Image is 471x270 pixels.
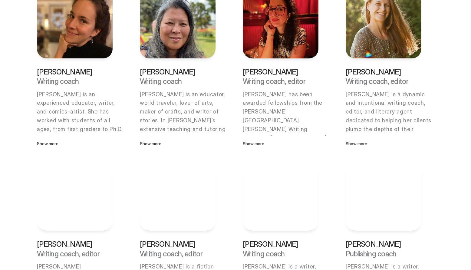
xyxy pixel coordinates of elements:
p: [PERSON_NAME] [140,240,216,248]
p: Writing coach, editor [140,250,216,258]
p: [PERSON_NAME] [37,68,113,76]
p: Show more [243,140,318,147]
p: [PERSON_NAME] [243,240,318,248]
img: Lucy K Shaw, Hewes House Publishing Coach who helps with ebook formatting, book cover maker, and ... [346,162,421,231]
p: [PERSON_NAME] [140,68,216,76]
img: Darina Sikmashvili, one of Hewes House book editors and book coach [37,162,113,231]
p: Writing coach [243,250,318,258]
img: Jonathan Zeligner, one of the Hewes House providers of writing coaching, book coaching services, ... [243,162,318,231]
p: [PERSON_NAME] [243,68,318,76]
p: Writing coach, editor [37,250,113,258]
p: Show more [140,140,216,147]
p: [PERSON_NAME] is a dynamic and intentional writing coach, editor, and literary agent dedicated to... [346,90,434,195]
p: Writing coach [37,77,113,85]
p: Show more [37,140,113,147]
p: [PERSON_NAME] [346,68,421,76]
p: [PERSON_NAME] [37,240,113,248]
p: Writing coach [140,77,216,85]
p: [PERSON_NAME] [346,240,421,248]
p: Writing coach, editor [346,77,421,85]
p: Publishing coach [346,250,421,258]
p: [PERSON_NAME] is an educator, world traveler, lover of arts, maker of crafts, and writer of stori... [140,90,228,169]
p: Writing coach, editor [243,77,318,85]
p: Show more [346,140,421,147]
img: Eva Warrick, one of Hewes House book editors and book coach [140,162,216,231]
p: [PERSON_NAME] is an experienced educator, writer, and comics-artist. She has worked with students... [37,90,125,169]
